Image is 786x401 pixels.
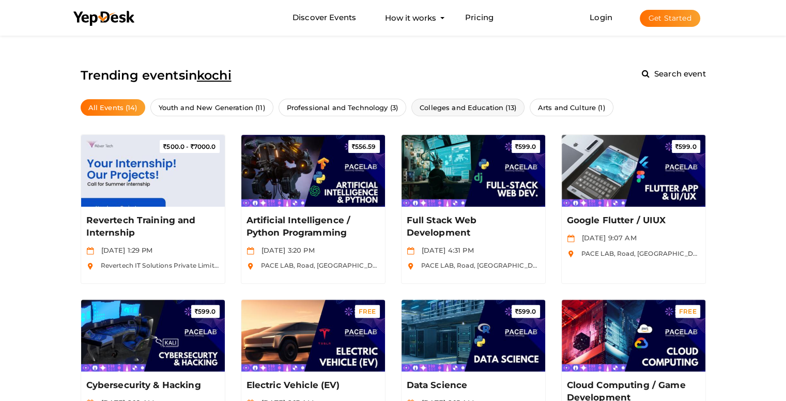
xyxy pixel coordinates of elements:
span: Search event [652,69,706,79]
a: Discover Events [292,8,356,27]
img: location.svg [567,250,575,258]
span: kochi [197,68,232,83]
button: Get Started [640,10,700,27]
a: Arts and Culture (1) [530,99,613,117]
span: 500.0 - [163,143,189,150]
a: Revertech Training and Internship [86,214,220,239]
span: 599.0 [515,143,536,150]
img: KOCCUZXA_small.jpeg [81,300,225,372]
span: 599.0 [515,307,536,315]
a: Pricing [465,8,494,27]
img: HUHZ35QK_small.jpeg [241,135,385,207]
img: ZKFN4SQG_small.jpeg [402,300,545,372]
a: Google Flutter / UIUX [567,214,700,227]
a: Cybersecurity & Hacking [86,379,220,392]
img: calendar.svg [567,235,575,242]
span: 599.0 [195,307,216,315]
img: calendar.svg [246,247,254,255]
a: Full Stack Web Development [407,214,540,239]
a: Professional and Technology (3) [279,99,406,117]
span: 599.0 [675,143,697,150]
img: calendar.svg [407,247,414,255]
img: R8LH7TVB_small.jpeg [562,135,705,207]
a: Youth and New Generation (11) [150,99,273,117]
button: How it works [382,8,439,27]
a: Electric Vehicle (EV) [246,379,380,392]
span: [DATE] 1:29 PM [96,246,153,254]
span: FREE [359,307,376,315]
img: calendar.svg [86,247,94,255]
img: location.svg [246,263,254,270]
a: Login [590,12,612,22]
span: [DATE] 9:07 AM [577,234,637,242]
span: Revertech IT Solutions Private Limited, [STREET_ADDRESS] [96,261,289,269]
span: FREE [679,307,697,315]
span: 7000.0 [163,143,215,150]
span: in [185,68,232,83]
label: Trending events [81,66,232,85]
span: 556.59 [352,143,376,150]
img: LNFJY83U_small.jpeg [402,135,545,207]
span: [DATE] 4:31 PM [417,246,474,254]
img: LPYPCULM_small.jpeg [562,300,705,372]
span: [DATE] 3:20 PM [256,246,315,254]
a: Artificial Intelligence / Python Programming [246,214,380,239]
img: MNXOGAKD_small.jpeg [81,135,225,207]
a: Data Science [407,379,540,392]
a: All Events (14) [81,99,145,116]
img: location.svg [86,263,94,270]
img: 5QIGOXXY_small.jpeg [241,300,385,372]
a: Colleges and Education (13) [411,99,525,117]
img: location.svg [407,263,414,270]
